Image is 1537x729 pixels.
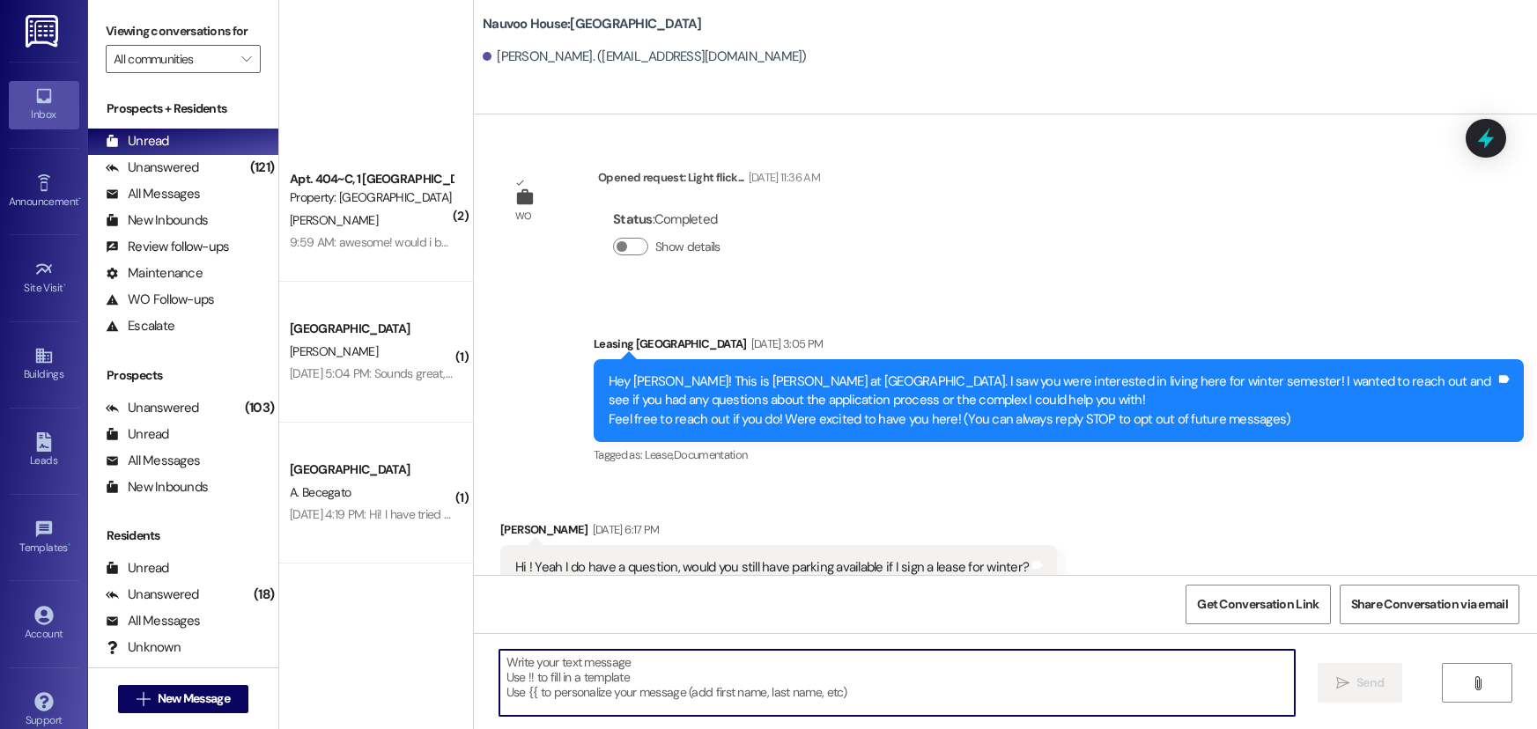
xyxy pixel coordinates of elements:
input: All communities [114,45,233,73]
div: Escalate [106,317,174,335]
a: Site Visit • [9,254,79,302]
div: New Inbounds [106,211,208,230]
span: Share Conversation via email [1351,595,1508,614]
div: All Messages [106,612,200,630]
div: Residents [88,526,278,545]
div: [DATE] 4:19 PM: Hi! I have tried to select my application, I won't be needing to lease it anymore... [290,506,819,522]
div: Review follow-ups [106,238,229,256]
label: Viewing conversations for [106,18,261,45]
div: Prospects [88,366,278,385]
div: Apt. 404~C, 1 [GEOGRAPHIC_DATA] [290,170,453,188]
div: WO [515,207,532,225]
span: [PERSON_NAME] [290,343,378,359]
div: Unanswered [106,158,199,177]
div: Property: [GEOGRAPHIC_DATA] [290,188,453,207]
img: ResiDesk Logo [26,15,62,48]
a: Leads [9,427,79,475]
div: Opened request: Light flick... [598,168,820,193]
div: All Messages [106,452,200,470]
div: New Inbounds [106,478,208,497]
div: WO Follow-ups [106,291,214,309]
span: • [63,279,66,291]
div: Tagged as: [594,442,1524,468]
div: [GEOGRAPHIC_DATA] [290,460,453,479]
div: [DATE] 11:36 AM [744,168,820,187]
div: Hey [PERSON_NAME]! This is [PERSON_NAME] at [GEOGRAPHIC_DATA]. I saw you were interested in livin... [609,372,1496,429]
button: Send [1318,663,1403,703]
a: Templates • [9,514,79,562]
div: [PERSON_NAME]. ([EMAIL_ADDRESS][DOMAIN_NAME]) [483,48,807,66]
span: A. Becegato [290,484,351,500]
div: Unread [106,559,169,578]
a: Buildings [9,341,79,388]
i:  [241,52,251,66]
div: (121) [246,154,278,181]
div: [PERSON_NAME] [500,520,1057,545]
span: Documentation [674,447,748,462]
label: Show details [655,238,720,256]
b: Status [613,210,653,228]
i:  [1336,676,1349,690]
div: Unanswered [106,399,199,417]
div: [GEOGRAPHIC_DATA] [290,601,453,620]
div: [GEOGRAPHIC_DATA] [290,320,453,338]
div: Unread [106,425,169,444]
div: Unread [106,132,169,151]
div: Leasing [GEOGRAPHIC_DATA] [594,335,1524,359]
span: Lease , [645,447,674,462]
button: Share Conversation via email [1340,585,1519,624]
div: Hi ! Yeah I do have a question, would you still have parking available if I sign a lease for winter? [515,558,1029,577]
a: Inbox [9,81,79,129]
span: [PERSON_NAME] [290,212,378,228]
span: Get Conversation Link [1197,595,1319,614]
div: (103) [240,394,278,422]
i:  [1471,676,1484,690]
span: • [68,539,70,551]
div: Unanswered [106,585,199,604]
span: New Message [158,689,230,708]
a: Account [9,600,79,648]
b: Nauvoo House: [GEOGRAPHIC_DATA] [483,15,702,33]
div: Maintenance [106,264,203,283]
div: [DATE] 6:17 PM [588,520,660,539]
div: [DATE] 5:04 PM: Sounds great, not sure what I did, sorry for the confusion [290,365,663,381]
div: : Completed [613,206,728,233]
div: Prospects + Residents [88,99,278,118]
div: 9:59 AM: awesome! would i be able to get the door code on the 8th then? [290,234,669,250]
i:  [137,692,150,706]
button: New Message [118,685,248,713]
span: Send [1356,674,1384,692]
div: All Messages [106,185,200,203]
button: Get Conversation Link [1186,585,1330,624]
div: (18) [249,581,278,608]
span: • [78,193,81,205]
div: [DATE] 3:05 PM [747,335,824,353]
div: Unknown [106,638,181,657]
